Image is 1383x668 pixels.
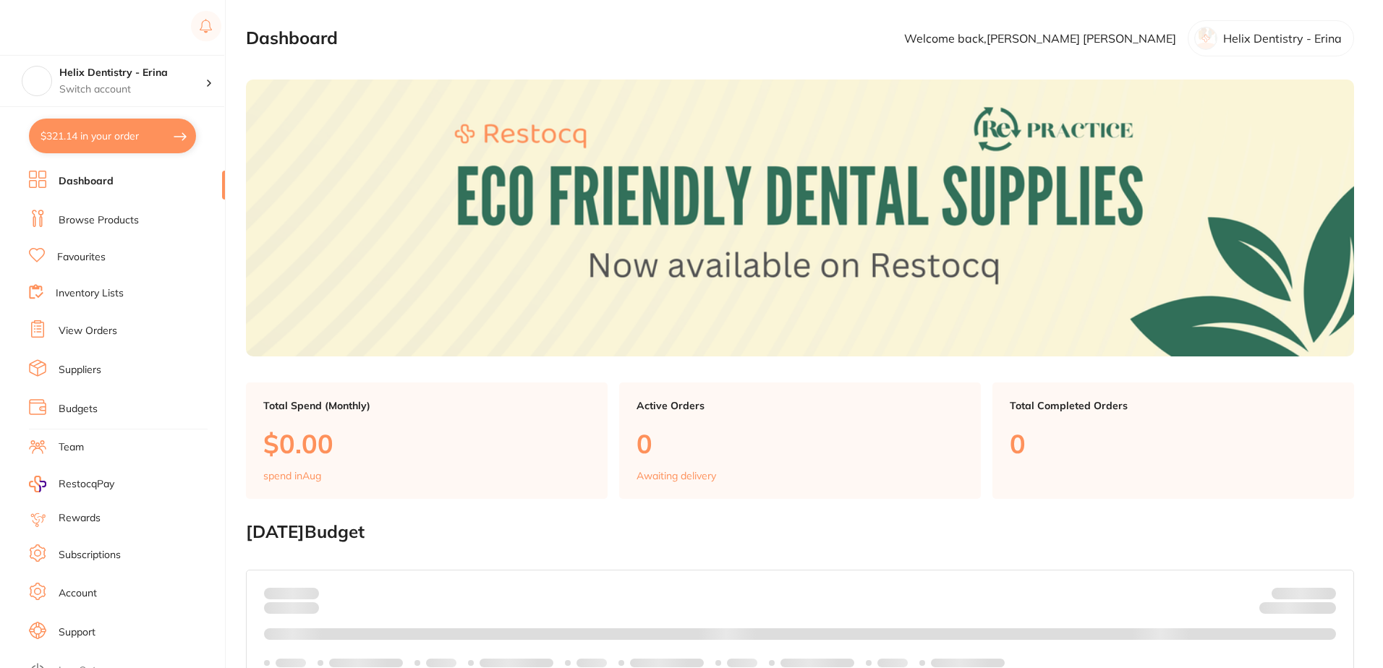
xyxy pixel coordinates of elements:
button: $321.14 in your order [29,119,196,153]
span: RestocqPay [59,477,114,492]
img: Dashboard [246,80,1354,356]
p: Helix Dentistry - Erina [1223,32,1342,45]
p: 0 [1010,429,1337,458]
a: Account [59,586,97,601]
img: Restocq Logo [29,19,122,36]
strong: $0.00 [1311,604,1336,617]
a: Restocq Logo [29,11,122,44]
a: Rewards [59,511,101,526]
p: Total Spend (Monthly) [263,400,590,411]
a: Active Orders0Awaiting delivery [619,382,981,500]
h2: [DATE] Budget [246,522,1354,542]
a: Favourites [57,250,106,265]
p: spend in Aug [263,470,321,481]
a: RestocqPay [29,476,114,492]
img: RestocqPay [29,476,46,492]
a: Dashboard [59,174,114,189]
p: $0.00 [263,429,590,458]
h2: Dashboard [246,28,338,48]
h4: Helix Dentistry - Erina [59,66,205,80]
p: Switch account [59,82,205,97]
a: Support [59,625,95,640]
p: Budget: [1272,588,1336,599]
strong: $NaN [1308,587,1336,600]
p: 0 [637,429,963,458]
p: Active Orders [637,400,963,411]
a: View Orders [59,324,117,338]
a: Browse Products [59,213,139,228]
p: month [264,599,319,617]
p: Remaining: [1259,599,1336,617]
p: Total Completed Orders [1010,400,1337,411]
a: Total Completed Orders0 [992,382,1354,500]
img: Helix Dentistry - Erina [22,67,51,95]
a: Team [59,440,84,455]
a: Suppliers [59,363,101,377]
p: Awaiting delivery [637,470,716,481]
a: Budgets [59,402,98,416]
a: Subscriptions [59,548,121,562]
a: Inventory Lists [56,286,124,301]
strong: $0.00 [294,587,319,600]
a: Total Spend (Monthly)$0.00spend inAug [246,382,608,500]
p: Spent: [264,588,319,599]
p: Welcome back, [PERSON_NAME] [PERSON_NAME] [904,32,1176,45]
